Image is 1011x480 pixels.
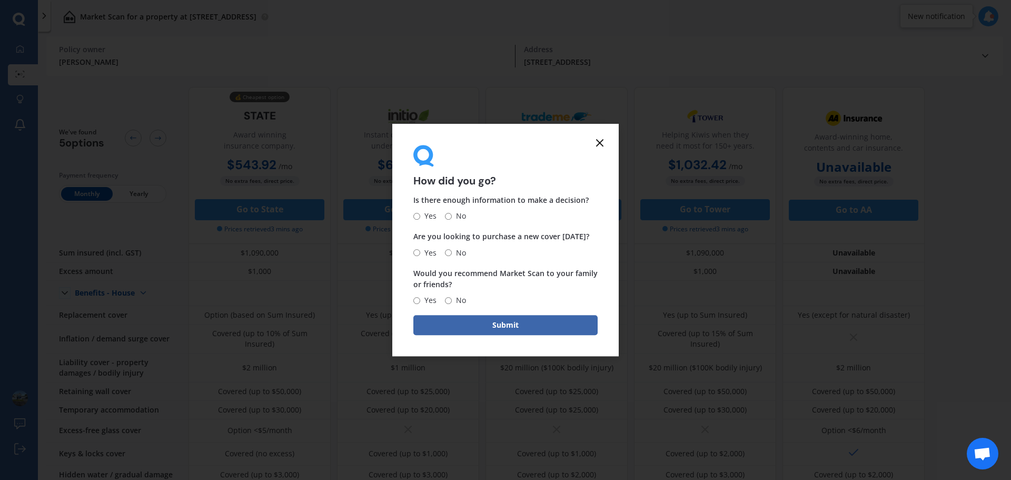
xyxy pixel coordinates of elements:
[452,210,466,223] span: No
[420,247,437,259] span: Yes
[413,315,598,335] button: Submit
[452,294,466,307] span: No
[420,210,437,223] span: Yes
[413,232,589,242] span: Are you looking to purchase a new cover [DATE]?
[413,195,589,205] span: Is there enough information to make a decision?
[413,145,598,187] div: How did you go?
[413,213,420,220] input: Yes
[445,213,452,220] input: No
[420,294,437,307] span: Yes
[967,438,998,469] div: Open chat
[445,297,452,304] input: No
[452,247,466,259] span: No
[413,249,420,256] input: Yes
[413,268,598,289] span: Would you recommend Market Scan to your family or friends?
[445,249,452,256] input: No
[413,297,420,304] input: Yes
